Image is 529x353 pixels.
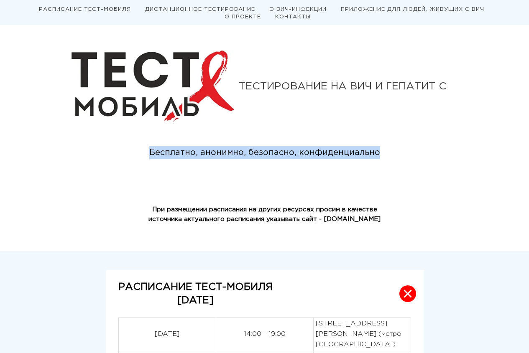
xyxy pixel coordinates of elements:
[106,270,424,318] button: РАСПИСАНИЕ ТЕСТ-МОБИЛЯ[DATE]
[39,7,131,12] a: РАСПИСАНИЕ ТЕСТ-МОБИЛЯ
[218,329,311,340] p: 14:00 - 19:00
[341,7,484,12] a: ПРИЛОЖЕНИЕ ДЛЯ ЛЮДЕЙ, ЖИВУЩИХ С ВИЧ
[118,282,273,292] strong: РАСПИСАНИЕ ТЕСТ-МОБИЛЯ
[316,319,409,350] p: [STREET_ADDRESS][PERSON_NAME] (метро [GEOGRAPHIC_DATA])
[118,294,273,307] p: [DATE]
[269,7,327,12] a: О ВИЧ-ИНФЕКЦИИ
[239,81,458,91] div: ТЕСТИРОВАНИЕ НА ВИЧ И ГЕПАТИТ С
[275,15,311,19] a: КОНТАКТЫ
[225,15,261,19] a: О ПРОЕКТЕ
[134,146,395,159] div: Бесплатно, анонимно, безопасно, конфиденциально
[148,207,381,222] strong: При размещении расписания на других ресурсах просим в качестве источника актуального расписания у...
[121,329,214,340] p: [DATE]
[145,7,255,12] a: ДИСТАНЦИОННОЕ ТЕСТИРОВАНИЕ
